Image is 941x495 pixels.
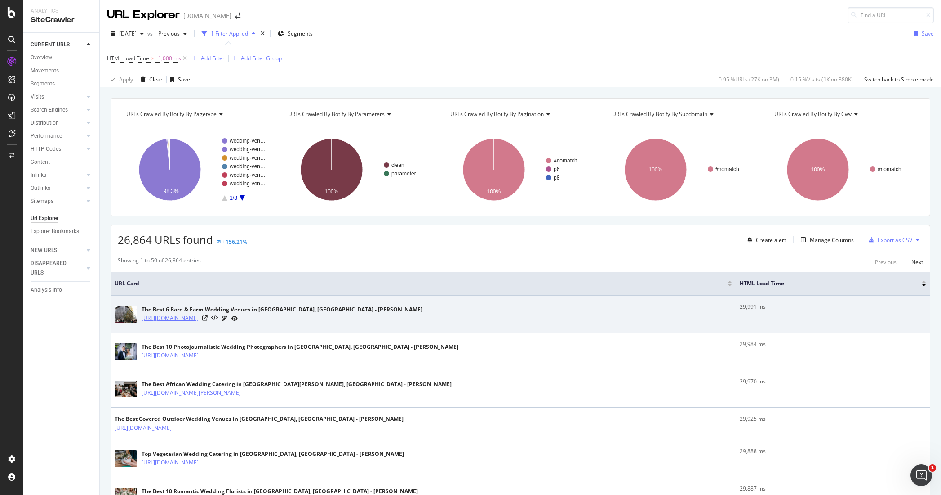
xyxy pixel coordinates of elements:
[766,130,923,209] svg: A chart.
[31,40,70,49] div: CURRENT URLS
[797,234,854,245] button: Manage Columns
[274,27,316,41] button: Segments
[118,256,201,267] div: Showing 1 to 50 of 26,864 entries
[848,7,934,23] input: Find a URL
[235,13,240,19] div: arrow-right-arrow-left
[740,378,926,386] div: 29,970 ms
[115,279,725,288] span: URL Card
[861,72,934,87] button: Switch back to Simple mode
[744,233,786,247] button: Create alert
[740,279,908,288] span: HTML Load Time
[391,162,404,168] text: clean
[649,166,663,173] text: 100%
[115,423,172,432] a: [URL][DOMAIN_NAME]
[740,485,926,493] div: 29,887 ms
[910,27,934,41] button: Save
[229,155,266,161] text: wedding-ven…
[115,343,137,360] img: main image
[155,30,180,37] span: Previous
[142,343,458,351] div: The Best 10 Photojournalistic Wedding Photographers in [GEOGRAPHIC_DATA], [GEOGRAPHIC_DATA] - [PE...
[151,54,157,62] span: >=
[31,144,84,154] a: HTTP Codes
[230,195,237,201] text: 1/3
[164,188,179,194] text: 98.3%
[31,118,84,128] a: Distribution
[124,107,267,121] h4: URLs Crawled By Botify By pagetype
[142,458,199,467] a: [URL][DOMAIN_NAME]
[222,238,247,246] div: +156.21%
[31,40,84,49] a: CURRENT URLS
[740,447,926,455] div: 29,888 ms
[149,76,163,83] div: Clear
[31,171,84,180] a: Inlinks
[448,107,591,121] h4: URLs Crawled By Botify By pagination
[391,171,416,177] text: parameter
[31,227,93,236] a: Explorer Bookmarks
[259,29,266,38] div: times
[31,105,68,115] div: Search Engines
[31,92,84,102] a: Visits
[118,232,213,247] span: 26,864 URLs found
[31,92,44,102] div: Visits
[772,107,915,121] h4: URLs Crawled By Botify By cwv
[198,27,259,41] button: 1 Filter Applied
[31,131,84,141] a: Performance
[31,214,93,223] a: Url Explorer
[107,27,147,41] button: [DATE]
[288,30,313,37] span: Segments
[31,53,93,63] a: Overview
[715,166,739,172] text: #nomatch
[231,314,238,323] a: URL Inspection
[211,315,218,321] button: View HTML Source
[31,259,84,278] a: DISAPPEARED URLS
[31,79,93,89] a: Segments
[875,258,897,266] div: Previous
[31,259,76,278] div: DISAPPEARED URLS
[107,7,180,22] div: URL Explorer
[31,105,84,115] a: Search Engines
[31,184,84,193] a: Outlinks
[142,314,199,323] a: [URL][DOMAIN_NAME]
[554,157,577,164] text: #nomatch
[119,30,137,37] span: 2025 Aug. 15th
[604,130,761,209] svg: A chart.
[189,53,225,64] button: Add Filter
[229,146,266,153] text: wedding-ven…
[554,175,560,181] text: p8
[241,54,282,62] div: Add Filter Group
[31,285,93,295] a: Analysis Info
[878,166,901,172] text: #nomatch
[158,52,181,65] span: 1,000 ms
[142,450,404,458] div: Top Vegetarian Wedding Catering in [GEOGRAPHIC_DATA], [GEOGRAPHIC_DATA] - [PERSON_NAME]
[31,246,84,255] a: NEW URLS
[118,130,275,209] svg: A chart.
[811,166,825,173] text: 100%
[183,11,231,20] div: [DOMAIN_NAME]
[878,236,912,244] div: Export as CSV
[142,306,422,314] div: The Best 6 Barn & Farm Wedding Venues in [GEOGRAPHIC_DATA], [GEOGRAPHIC_DATA] - [PERSON_NAME]
[864,76,934,83] div: Switch back to Simple mode
[31,15,92,25] div: SiteCrawler
[167,72,190,87] button: Save
[280,130,437,209] div: A chart.
[487,189,501,195] text: 100%
[31,66,93,76] a: Movements
[442,130,599,209] svg: A chart.
[137,72,163,87] button: Clear
[31,157,93,167] a: Content
[31,118,59,128] div: Distribution
[612,110,707,118] span: URLs Crawled By Botify By subdomain
[610,107,753,121] h4: URLs Crawled By Botify By subdomain
[740,415,926,423] div: 29,925 ms
[790,76,853,83] div: 0.15 % Visits ( 1K on 880K )
[31,131,62,141] div: Performance
[450,110,544,118] span: URLs Crawled By Botify By pagination
[288,110,385,118] span: URLs Crawled By Botify By parameters
[115,415,404,423] div: The Best Covered Outdoor Wedding Venues in [GEOGRAPHIC_DATA], [GEOGRAPHIC_DATA] - [PERSON_NAME]
[142,351,199,360] a: [URL][DOMAIN_NAME]
[178,76,190,83] div: Save
[201,54,225,62] div: Add Filter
